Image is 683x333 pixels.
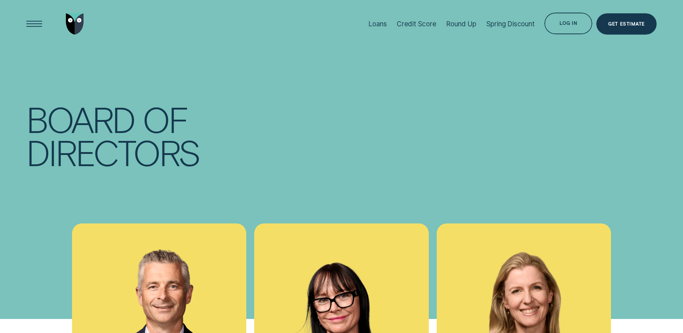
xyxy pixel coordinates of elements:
div: of [143,102,187,136]
img: Wisr [66,13,84,35]
div: Credit Score [397,20,436,28]
h4: Board of Directors [26,102,200,169]
button: Open Menu [23,13,45,35]
div: Loans [368,20,387,28]
div: Directors [26,136,200,169]
div: Board [26,102,135,136]
div: Spring Discount [486,20,535,28]
button: Log in [544,13,592,34]
div: Round Up [446,20,476,28]
a: Get Estimate [596,13,657,35]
